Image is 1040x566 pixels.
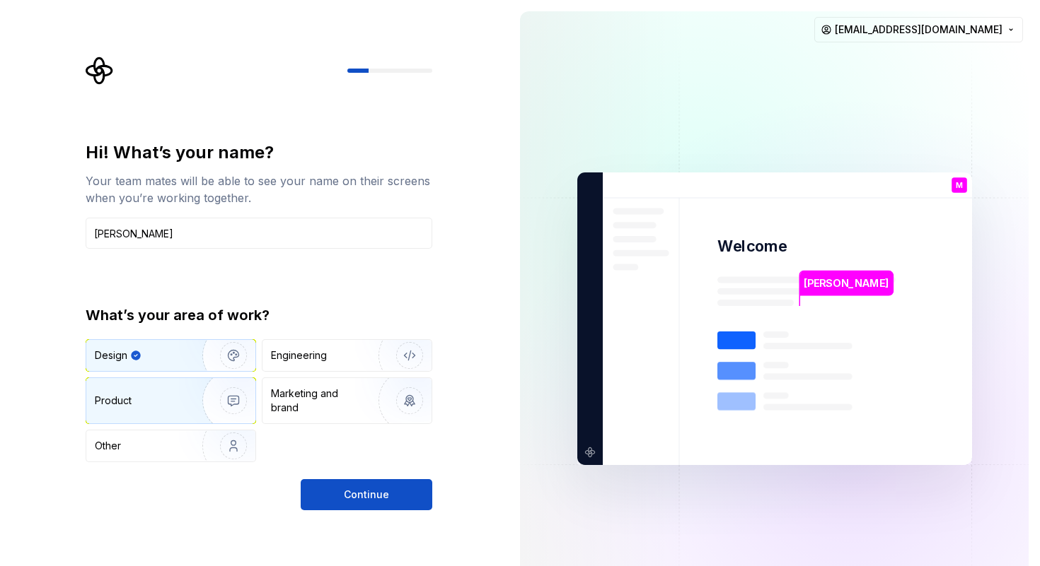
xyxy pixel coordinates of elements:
[804,276,889,291] p: [PERSON_NAME]
[271,387,366,415] div: Marketing and brand
[86,141,432,164] div: Hi! What’s your name?
[86,172,432,206] div: Your team mates will be able to see your name on their screens when you’re working together.
[956,182,963,189] p: M
[271,348,327,362] div: Engineering
[301,479,432,510] button: Continue
[344,488,389,502] span: Continue
[95,439,121,453] div: Other
[86,218,432,249] input: Han Solo
[95,394,132,408] div: Product
[95,348,127,362] div: Design
[835,23,1003,37] span: [EMAIL_ADDRESS][DOMAIN_NAME]
[86,305,432,325] div: What’s your area of work?
[814,17,1023,42] button: [EMAIL_ADDRESS][DOMAIN_NAME]
[717,236,787,257] p: Welcome
[86,57,114,85] svg: Supernova Logo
